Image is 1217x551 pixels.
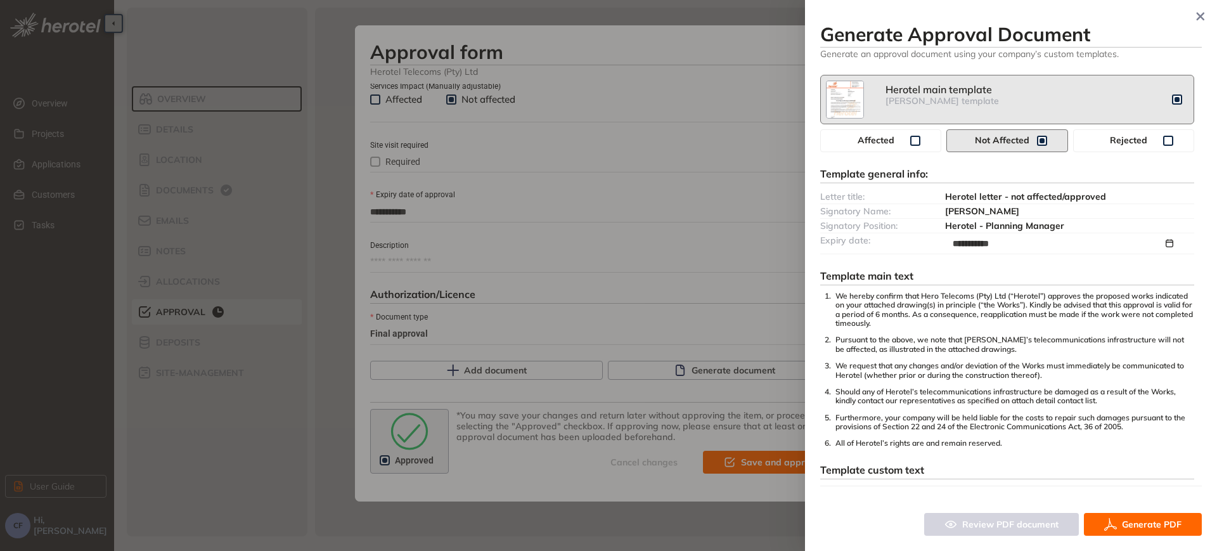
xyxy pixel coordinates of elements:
[1094,135,1163,146] span: Rejected
[820,235,870,246] span: Expiry date:
[945,220,1064,231] span: Herotel - Planning Manager
[1073,129,1194,152] button: Rejected
[820,167,928,180] span: Template general info:
[946,129,1067,152] button: Not Affected
[820,191,865,202] span: Letter title:
[945,205,1019,217] span: [PERSON_NAME]
[1122,517,1182,531] span: Generate PDF
[835,413,1194,432] p: Furthermore, your company will be held liable for the costs to repair such damages pursuant to th...
[835,335,1194,354] p: Pursuant to the above, we note that [PERSON_NAME]’s telecommunications infrastructure will not be...
[835,387,1194,406] p: Should any of Herotel’s telecommunications infrastructure be damaged as a result of the Works, ki...
[885,96,1172,107] div: [PERSON_NAME] template
[827,81,863,118] img: template-image
[820,269,913,282] span: Template main text
[820,129,941,152] button: Affected
[820,220,898,231] span: Signatory Position:
[820,463,924,476] span: Template custom text
[945,191,1106,202] span: Herotel letter - not affected/approved
[885,84,1172,96] div: Herotel main template
[835,361,1194,380] p: We request that any changes and/or deviation of the Works must immediately be communicated to Her...
[835,439,1194,448] p: All of Herotel’s rights are and remain reserved.
[967,135,1036,146] span: Not Affected
[1084,513,1202,536] button: Generate PDF
[820,23,1202,46] h3: Generate Approval Document
[841,135,910,146] span: Affected
[820,205,891,217] span: Signatory Name:
[820,48,1202,60] span: Generate an approval document using your company’s custom templates.
[835,292,1194,328] p: We hereby confirm that Hero Telecoms (Pty) Ltd (“Herotel”) approves the proposed works indicated ...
